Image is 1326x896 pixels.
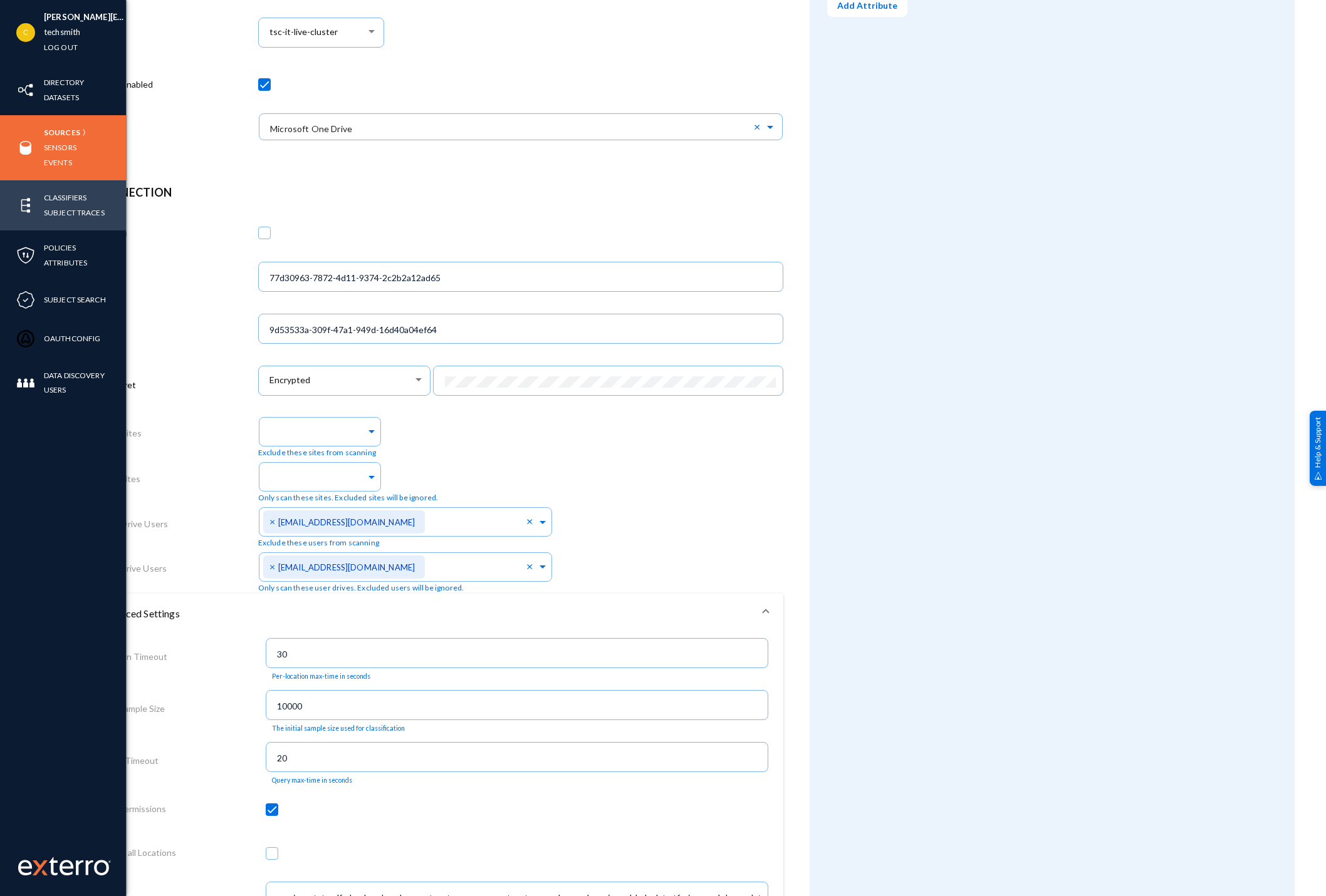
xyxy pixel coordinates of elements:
[16,81,35,100] img: icon-inventory.svg
[258,492,439,503] span: Only scan these sites. Excluded sites will be ignored.
[1310,410,1326,485] div: Help & Support
[16,138,35,157] img: icon-sources.svg
[98,751,159,770] label: Query Timeout
[258,582,464,594] span: Only scan these user drives. Excluded users will be ignored.
[16,291,35,309] img: icon-compliance.svg
[44,25,80,39] a: techsmith
[44,40,78,54] a: Log out
[95,184,771,201] header: Connection
[258,537,379,548] span: Exclude these users from scanning
[1314,471,1322,480] img: help_support.svg
[269,375,310,386] span: Encrypted
[98,843,176,862] label: Record all Locations
[269,560,278,572] span: ×
[277,701,762,712] input: 1000
[44,205,105,220] a: Subject Traces
[16,23,35,42] img: 1687c577c4dc085bd5ba4471514e2ea1
[44,255,87,270] a: Attributes
[44,368,126,397] a: Data Discovery Users
[98,647,167,666] label: Location Timeout
[16,246,35,265] img: icon-policies.svg
[272,776,352,785] mat-hint: Query max-time in seconds
[18,857,111,875] img: exterro-work-mark.svg
[44,90,79,105] a: Datasets
[44,125,80,140] a: Sources
[258,447,376,458] span: Exclude these sites from scanning
[98,606,753,621] mat-panel-title: Advanced Settings
[269,272,777,284] input: company.com
[16,329,35,348] img: icon-oauth.svg
[83,594,783,634] mat-expansion-panel-header: Advanced Settings
[269,515,278,527] span: ×
[44,190,86,205] a: Classifiers
[44,240,76,255] a: Policies
[44,10,126,25] li: [PERSON_NAME][EMAIL_ADDRESS][DOMAIN_NAME]
[16,196,35,215] img: icon-elements.svg
[44,75,84,90] a: Directory
[278,562,415,572] span: [EMAIL_ADDRESS][DOMAIN_NAME]
[44,292,106,307] a: Subject Search
[98,699,165,718] label: Base Sample Size
[33,860,48,875] img: exterro-logo.svg
[277,753,762,764] input: 20
[16,374,35,393] img: icon-members.svg
[272,724,405,733] mat-hint: The initial sample size used for classification
[44,331,100,346] a: OAuthConfig
[272,672,370,681] mat-hint: Per-location max-time in seconds
[98,800,166,818] label: Scan Permissions
[277,649,762,660] input: 300
[44,155,72,170] a: Events
[269,27,338,38] span: tsc-it-live-cluster
[44,140,76,155] a: Sensors
[526,560,537,574] span: Clear all
[526,515,537,528] span: Clear all
[278,517,415,527] span: [EMAIL_ADDRESS][DOMAIN_NAME]
[754,121,765,132] span: Clear all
